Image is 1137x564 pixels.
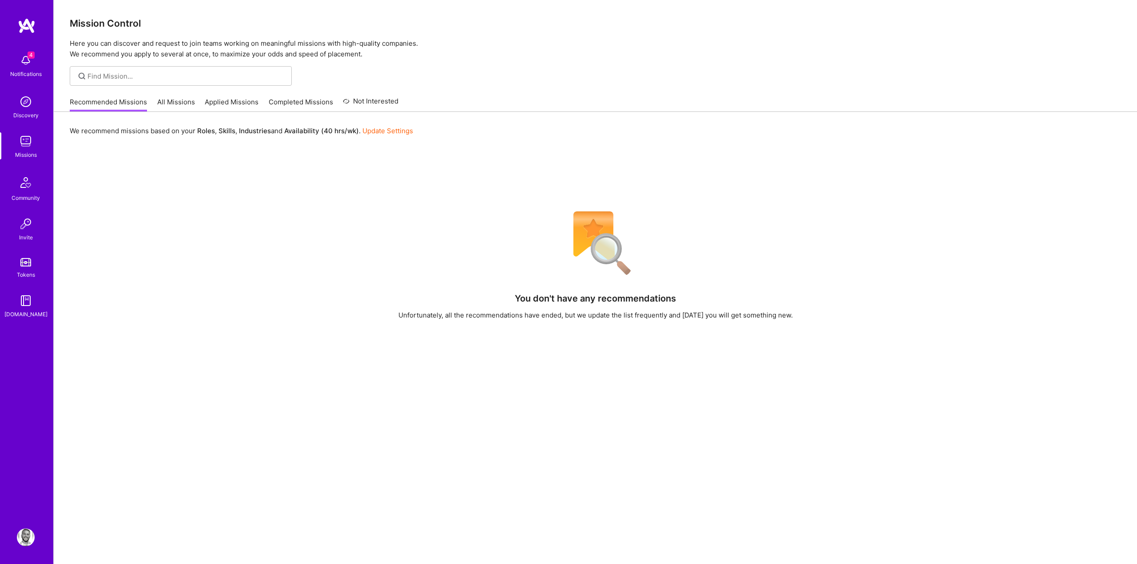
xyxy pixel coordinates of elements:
[15,150,37,159] div: Missions
[157,97,195,112] a: All Missions
[515,293,676,304] h4: You don't have any recommendations
[28,52,35,59] span: 4
[398,310,793,320] div: Unfortunately, all the recommendations have ended, but we update the list frequently and [DATE] y...
[70,38,1121,60] p: Here you can discover and request to join teams working on meaningful missions with high-quality ...
[15,528,37,546] a: User Avatar
[558,206,633,281] img: No Results
[19,233,33,242] div: Invite
[4,310,48,319] div: [DOMAIN_NAME]
[70,126,413,135] p: We recommend missions based on your , , and .
[269,97,333,112] a: Completed Missions
[239,127,271,135] b: Industries
[87,71,285,81] input: Find Mission...
[17,215,35,233] img: Invite
[17,132,35,150] img: teamwork
[77,71,87,81] i: icon SearchGrey
[17,270,35,279] div: Tokens
[15,172,36,193] img: Community
[205,97,258,112] a: Applied Missions
[20,258,31,266] img: tokens
[18,18,36,34] img: logo
[343,96,398,112] a: Not Interested
[70,97,147,112] a: Recommended Missions
[197,127,215,135] b: Roles
[10,69,42,79] div: Notifications
[17,52,35,69] img: bell
[17,528,35,546] img: User Avatar
[70,18,1121,29] h3: Mission Control
[13,111,39,120] div: Discovery
[284,127,359,135] b: Availability (40 hrs/wk)
[362,127,413,135] a: Update Settings
[17,93,35,111] img: discovery
[17,292,35,310] img: guide book
[219,127,235,135] b: Skills
[12,193,40,203] div: Community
